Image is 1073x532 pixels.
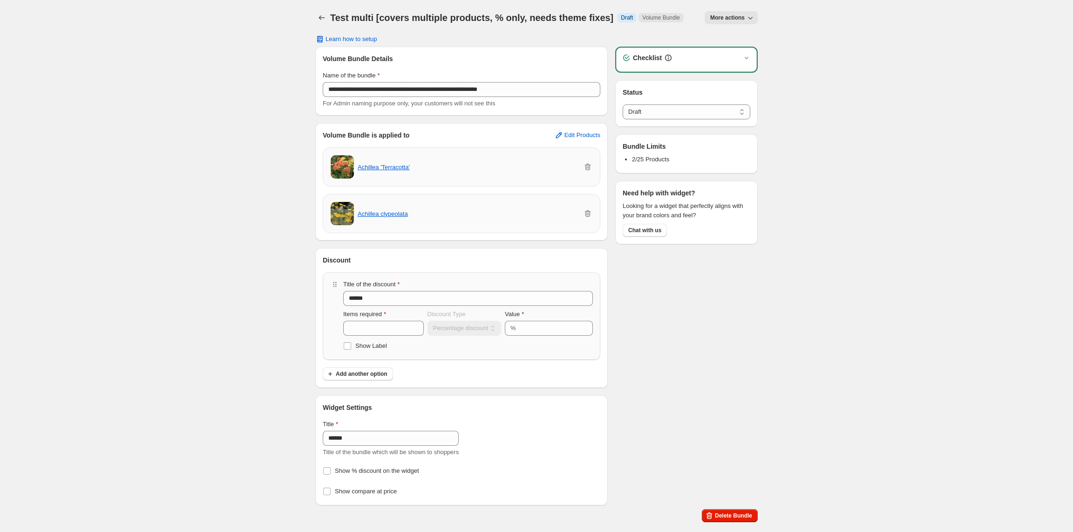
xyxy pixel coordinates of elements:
[710,14,745,21] span: More actions
[323,449,459,456] span: Title of the bundle which will be shown to shoppers
[323,367,393,380] button: Add another option
[331,155,354,179] img: Achillea 'Terracotta'
[323,403,372,412] h3: Widget Settings
[330,12,613,23] h1: Test multi [covers multiple products, % only, needs theme fixes]
[335,467,419,474] span: Show % discount on the widget
[355,342,387,349] span: Show Label
[705,11,758,24] button: More actions
[336,370,387,378] span: Add another option
[715,512,752,519] span: Delete Bundle
[632,156,669,163] span: 2/25 Products
[628,227,661,234] span: Chat with us
[326,35,377,43] span: Learn how to setup
[343,280,400,289] label: Title of the discount
[335,488,397,495] span: Show compare at price
[323,54,600,63] h3: Volume Bundle Details
[623,224,667,237] button: Chat with us
[358,164,410,171] button: Achillea 'Terracotta'
[642,14,680,21] span: Volume Bundle
[343,310,386,319] label: Items required
[549,128,606,143] button: Edit Products
[358,210,408,217] button: Achillea clypeolata
[623,188,695,198] h3: Need help with widget?
[623,142,666,151] h3: Bundle Limits
[323,256,351,265] h3: Discount
[564,131,600,139] span: Edit Products
[621,14,633,21] span: Draft
[428,310,466,319] label: Discount Type
[505,310,524,319] label: Value
[623,88,750,97] h3: Status
[323,71,380,80] label: Name of the bundle
[633,53,662,62] h3: Checklist
[310,33,383,46] button: Learn how to setup
[323,100,495,107] span: For Admin naming purpose only, your customers will not see this
[323,420,338,429] label: Title
[510,324,516,333] div: %
[331,202,354,225] img: Achillea clypeolata
[323,131,409,140] h3: Volume Bundle is applied to
[702,509,758,522] button: Delete Bundle
[315,11,328,24] button: Back
[623,201,750,220] span: Looking for a widget that perfectly aligns with your brand colors and feel?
